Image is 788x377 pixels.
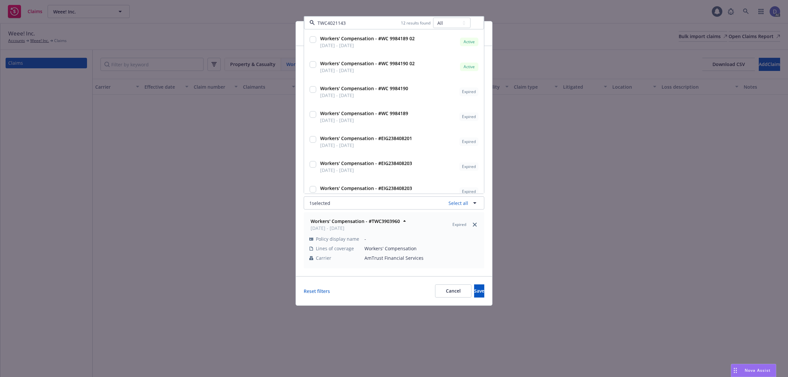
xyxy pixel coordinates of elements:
[462,139,476,145] span: Expired
[364,255,479,261] span: AmTrust Financial Services
[320,185,412,191] strong: Workers' Compensation - #EIG238408203
[474,288,484,294] span: Save
[316,235,359,242] span: Policy display name
[462,189,476,195] span: Expired
[320,110,408,117] strong: Workers' Compensation - #WC 9984189
[401,20,430,26] span: 12 results found
[364,245,479,252] span: Workers' Compensation
[320,160,412,166] strong: Workers' Compensation - #EIG238408203
[463,64,476,70] span: Active
[320,67,415,74] span: [DATE] - [DATE]
[731,364,739,377] div: Drag to move
[320,135,412,142] strong: Workers' Compensation - #EIG238408201
[320,117,408,124] span: [DATE] - [DATE]
[452,222,466,228] span: Expired
[320,92,408,99] span: [DATE] - [DATE]
[316,255,331,261] span: Carrier
[320,192,412,199] span: [DATE] - [DATE]
[471,221,479,229] a: close
[309,200,330,207] span: 1 selected
[462,89,476,95] span: Expired
[311,218,400,224] strong: Workers' Compensation - #TWC3903960
[311,225,400,232] span: [DATE] - [DATE]
[462,114,476,120] span: Expired
[320,60,415,67] strong: Workers' Compensation - #WC 9984190 02
[474,284,484,298] button: Save
[320,35,415,42] strong: Workers' Compensation - #WC 9984189 02
[320,142,412,149] span: [DATE] - [DATE]
[320,167,412,174] span: [DATE] - [DATE]
[320,42,415,49] span: [DATE] - [DATE]
[320,85,408,92] strong: Workers' Compensation - #WC 9984190
[446,200,468,207] a: Select all
[463,39,476,45] span: Active
[745,367,771,373] span: Nova Assist
[446,288,461,294] span: Cancel
[435,284,471,298] button: Cancel
[364,235,479,242] span: -
[315,19,401,26] input: Filter by keyword
[462,164,476,170] span: Expired
[316,245,354,252] span: Lines of coverage
[304,196,484,210] button: 1selectedSelect all
[731,364,776,377] button: Nova Assist
[304,288,330,295] a: Reset filters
